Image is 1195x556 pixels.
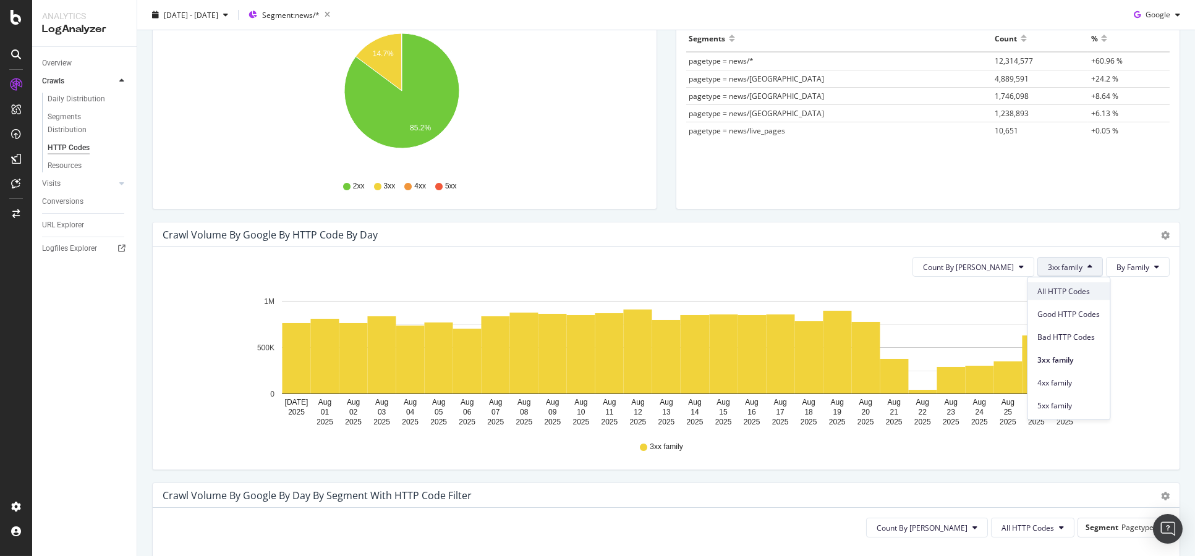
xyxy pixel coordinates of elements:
text: 16 [747,408,756,416]
button: [DATE] - [DATE] [147,5,233,25]
text: 02 [349,408,358,416]
span: Count By Day [923,262,1014,272]
text: [DATE] [285,398,308,406]
text: 500K [257,343,274,352]
text: 2025 [602,418,618,426]
span: Good HTTP Codes [1037,308,1100,319]
button: Segment:news/* [244,5,335,25]
span: 4xx family [1037,377,1100,388]
div: Segments Distribution [48,111,116,137]
text: 23 [947,408,956,416]
text: Aug [888,398,901,406]
text: 2025 [345,418,362,426]
text: 12 [634,408,642,416]
text: 11 [605,408,614,416]
text: Aug [773,398,786,406]
text: Aug [517,398,530,406]
text: Aug [631,398,644,406]
a: Daily Distribution [48,93,128,106]
div: Logfiles Explorer [42,242,97,255]
text: Aug [859,398,872,406]
text: Aug [945,398,958,406]
text: 21 [890,408,899,416]
text: Aug [574,398,587,406]
span: 10,651 [995,125,1019,136]
text: 2025 [1028,418,1045,426]
div: Crawls [42,75,64,88]
text: 2025 [857,418,874,426]
div: Crawl Volume by google by HTTP Code by Day [163,229,378,241]
div: % [1091,28,1098,48]
div: Overview [42,57,72,70]
text: 24 [976,408,984,416]
button: All HTTP Codes [991,518,1074,537]
text: 2025 [914,418,931,426]
text: Aug [831,398,844,406]
span: +60.96 % [1091,56,1123,66]
text: Aug [461,398,474,406]
text: 2025 [886,418,903,426]
span: 4xx [414,181,426,192]
text: 06 [463,408,472,416]
text: Aug [660,398,673,406]
text: 2025 [487,418,504,426]
button: By Family [1106,257,1170,277]
span: Pagetype [1121,522,1154,533]
text: 20 [862,408,870,416]
button: Count By [PERSON_NAME] [912,257,1034,277]
span: Segment: news/* [262,9,320,20]
div: Visits [42,177,61,190]
text: 07 [491,408,500,416]
span: 3xx family [650,442,683,452]
a: Logfiles Explorer [42,242,128,255]
text: 2025 [317,418,333,426]
div: HTTP Codes [48,141,90,154]
text: 2025 [516,418,532,426]
button: Count By [PERSON_NAME] [866,518,988,537]
span: All HTTP Codes [1037,285,1100,297]
div: Resources [48,159,82,172]
text: 10 [577,408,585,416]
text: Aug [318,398,331,406]
span: +6.13 % [1091,108,1118,119]
a: Resources [48,159,128,172]
svg: A chart. [163,287,1159,430]
span: +24.2 % [1091,74,1118,84]
text: 2025 [630,418,647,426]
span: pagetype = news/[GEOGRAPHIC_DATA] [689,108,825,119]
a: HTTP Codes [48,141,128,154]
span: All HTTP Codes [1002,523,1054,533]
text: 2025 [943,418,959,426]
text: 0 [270,390,274,398]
text: Aug [745,398,758,406]
div: Segments [689,28,726,48]
span: pagetype = news/* [689,56,754,66]
span: Count By Day [877,523,967,533]
span: +0.05 % [1091,125,1118,136]
text: Aug [375,398,388,406]
text: 2025 [971,418,988,426]
button: Google [1129,5,1185,25]
div: gear [1161,492,1170,500]
text: 2025 [430,418,447,426]
text: 85.2% [410,124,431,132]
text: 2025 [687,418,704,426]
div: Conversions [42,195,83,208]
text: 17 [776,408,785,416]
div: A chart. [163,26,641,169]
a: Segments Distribution [48,111,128,137]
text: 2025 [459,418,475,426]
text: 13 [662,408,671,416]
text: 22 [919,408,927,416]
text: 2025 [772,418,789,426]
text: 2025 [1057,418,1073,426]
text: 09 [548,408,557,416]
span: +8.64 % [1091,91,1118,101]
div: Crawl Volume by google by Day by Segment with HTTP Code Filter [163,489,472,502]
div: gear [1161,231,1170,240]
button: 3xx family [1037,257,1103,277]
div: URL Explorer [42,219,84,232]
span: 3xx family [1048,262,1082,272]
span: 2xx [353,181,365,192]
